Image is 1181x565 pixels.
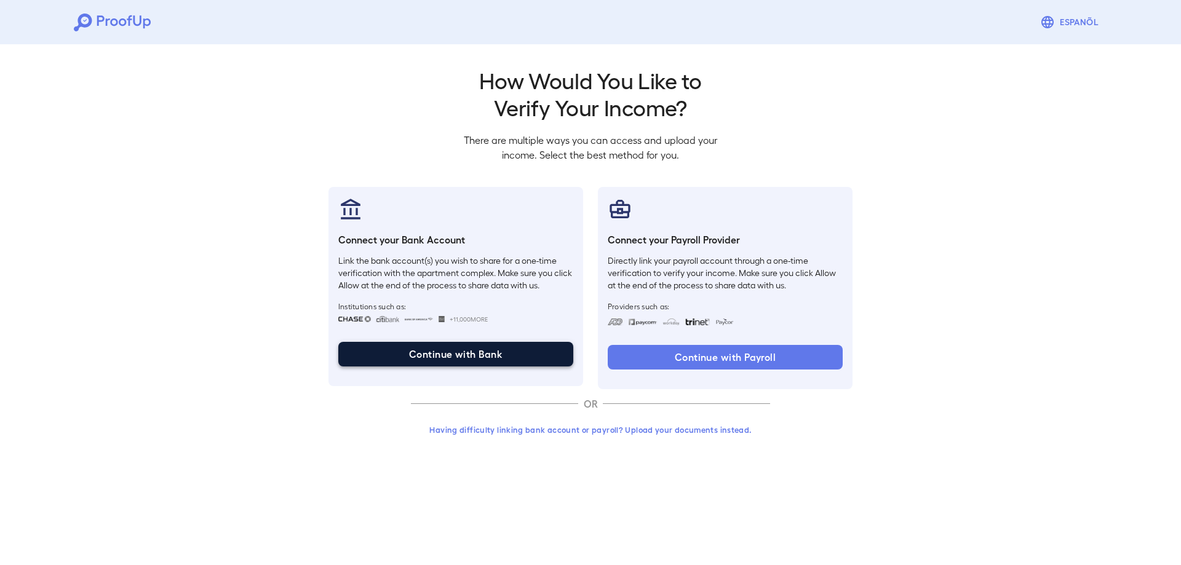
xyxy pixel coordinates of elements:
h2: How Would You Like to Verify Your Income? [454,66,727,121]
button: Continue with Bank [338,342,573,366]
img: citibank.svg [376,316,399,322]
button: Continue with Payroll [608,345,843,369]
h6: Connect your Payroll Provider [608,232,843,247]
button: Having difficulty linking bank account or payroll? Upload your documents instead. [411,419,770,441]
img: payrollProvider.svg [608,197,632,221]
h6: Connect your Bank Account [338,232,573,247]
img: bankAccount.svg [338,197,363,221]
p: There are multiple ways you can access and upload your income. Select the best method for you. [454,133,727,162]
img: wellsfargo.svg [439,316,445,322]
img: paycon.svg [715,318,734,325]
span: Institutions such as: [338,301,573,311]
img: trinet.svg [685,318,710,325]
span: +11,000 More [450,314,488,324]
span: Providers such as: [608,301,843,311]
img: workday.svg [662,318,680,325]
p: Link the bank account(s) you wish to share for a one-time verification with the apartment complex... [338,255,573,291]
p: Directly link your payroll account through a one-time verification to verify your income. Make su... [608,255,843,291]
img: paycom.svg [628,318,658,325]
p: OR [578,397,603,411]
img: bankOfAmerica.svg [404,316,434,322]
img: chase.svg [338,316,371,322]
img: adp.svg [608,318,623,325]
button: Espanõl [1035,10,1107,34]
